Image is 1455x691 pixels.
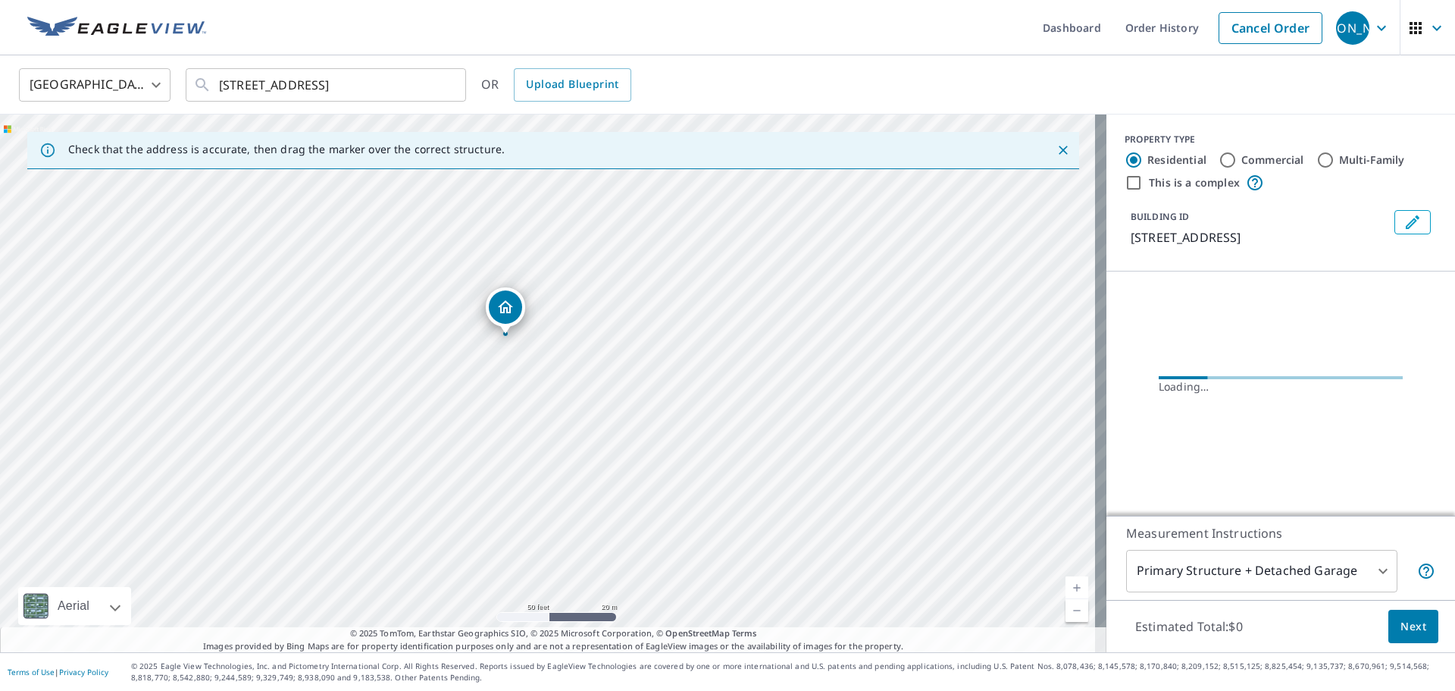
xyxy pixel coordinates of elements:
[1219,12,1322,44] a: Cancel Order
[1065,576,1088,599] a: Current Level 19, Zoom In
[486,287,525,335] div: Dropped pin, building 1, Residential property, 11196 Strawberry Patch Rd Hesston, PA 16647
[18,587,131,625] div: Aerial
[1339,152,1405,168] label: Multi-Family
[732,627,757,639] a: Terms
[1123,610,1255,643] p: Estimated Total: $0
[1336,11,1369,45] div: [PERSON_NAME]
[1394,210,1431,234] button: Edit building 1
[665,627,729,639] a: OpenStreetMap
[1131,210,1189,223] p: BUILDING ID
[1147,152,1206,168] label: Residential
[8,667,108,677] p: |
[350,627,757,640] span: © 2025 TomTom, Earthstar Geographics SIO, © 2025 Microsoft Corporation, ©
[526,75,618,94] span: Upload Blueprint
[1131,228,1388,247] p: [STREET_ADDRESS]
[1149,175,1240,190] label: This is a complex
[1400,617,1426,636] span: Next
[8,667,55,677] a: Terms of Use
[219,64,435,106] input: Search by address or latitude-longitude
[59,667,108,677] a: Privacy Policy
[27,17,206,39] img: EV Logo
[19,64,171,106] div: [GEOGRAPHIC_DATA]
[1241,152,1304,168] label: Commercial
[68,143,505,156] p: Check that the address is accurate, then drag the marker over the correct structure.
[1417,562,1435,580] span: Your report will include the primary structure and a detached garage if one exists.
[1126,550,1397,592] div: Primary Structure + Detached Garage
[1159,379,1403,394] div: Loading…
[1053,140,1073,160] button: Close
[1065,599,1088,622] a: Current Level 19, Zoom Out
[514,68,630,102] a: Upload Blueprint
[1126,524,1435,542] p: Measurement Instructions
[1125,133,1437,146] div: PROPERTY TYPE
[481,68,631,102] div: OR
[1388,610,1438,644] button: Next
[53,587,94,625] div: Aerial
[131,661,1447,683] p: © 2025 Eagle View Technologies, Inc. and Pictometry International Corp. All Rights Reserved. Repo...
